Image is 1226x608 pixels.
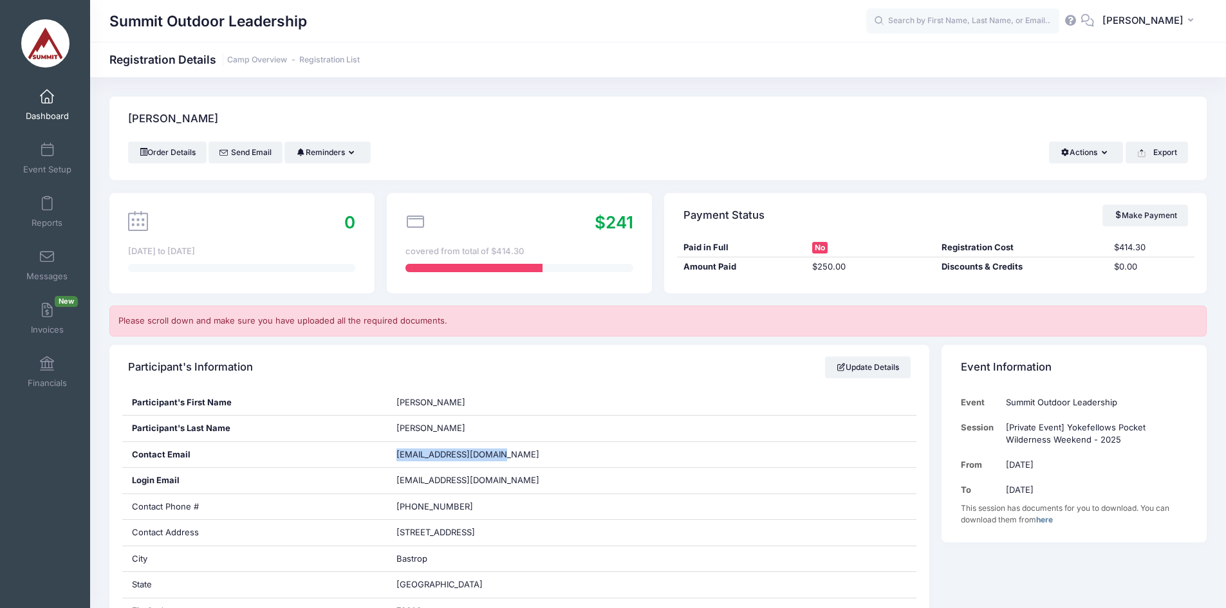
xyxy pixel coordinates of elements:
a: Financials [17,349,78,394]
div: Participant's First Name [122,390,387,416]
span: 0 [344,212,355,232]
div: $0.00 [1108,261,1194,273]
div: Contact Phone # [122,494,387,520]
span: [GEOGRAPHIC_DATA] [396,579,483,589]
a: Camp Overview [227,55,287,65]
a: Order Details [128,142,207,163]
a: here [1036,515,1053,524]
div: Discounts & Credits [936,261,1108,273]
td: [Private Event] Yokefellows Pocket Wilderness Weekend - 2025 [999,415,1187,453]
a: Messages [17,243,78,288]
span: No [812,242,828,253]
div: Participant's Last Name [122,416,387,441]
a: Dashboard [17,82,78,127]
div: This session has documents for you to download. You can download them from [961,502,1188,526]
div: [DATE] to [DATE] [128,245,355,258]
td: [DATE] [999,452,1187,477]
h4: Event Information [961,349,1052,385]
div: Contact Address [122,520,387,546]
span: $241 [595,212,633,232]
span: New [55,296,78,307]
a: Registration List [299,55,360,65]
span: [PERSON_NAME] [396,423,465,433]
div: City [122,546,387,572]
span: Dashboard [26,111,69,122]
span: [PERSON_NAME] [1102,14,1184,28]
span: Invoices [31,324,64,335]
span: [STREET_ADDRESS] [396,527,475,537]
div: Please scroll down and make sure you have uploaded all the required documents. [109,306,1207,336]
span: [PHONE_NUMBER] [396,501,473,511]
a: Reports [17,189,78,234]
td: Summit Outdoor Leadership [999,390,1187,415]
div: Contact Email [122,442,387,468]
span: Bastrop [396,553,427,564]
span: [EMAIL_ADDRESS][DOMAIN_NAME] [396,449,539,459]
a: Update Details [825,356,911,378]
span: Financials [28,378,67,389]
img: Summit Outdoor Leadership [21,19,70,68]
div: Amount Paid [677,261,806,273]
span: [EMAIL_ADDRESS][DOMAIN_NAME] [396,474,557,487]
td: Event [961,390,1000,415]
span: Reports [32,217,62,228]
button: Export [1126,142,1188,163]
div: Paid in Full [677,241,806,254]
a: Event Setup [17,136,78,181]
span: Messages [26,271,68,282]
div: Registration Cost [936,241,1108,254]
h1: Summit Outdoor Leadership [109,6,307,36]
td: From [961,452,1000,477]
span: [PERSON_NAME] [396,397,465,407]
a: Make Payment [1102,205,1188,226]
h4: Participant's Information [128,349,253,385]
input: Search by First Name, Last Name, or Email... [866,8,1059,34]
button: Reminders [284,142,370,163]
a: Send Email [209,142,283,163]
div: covered from total of $414.30 [405,245,633,258]
div: $250.00 [806,261,936,273]
h1: Registration Details [109,53,360,66]
button: [PERSON_NAME] [1094,6,1207,36]
h4: [PERSON_NAME] [128,101,218,138]
span: Event Setup [23,164,71,175]
h4: Payment Status [683,197,765,234]
td: [DATE] [999,477,1187,502]
td: To [961,477,1000,502]
button: Actions [1049,142,1123,163]
div: State [122,572,387,598]
div: Login Email [122,468,387,493]
td: Session [961,415,1000,453]
a: InvoicesNew [17,296,78,341]
div: $414.30 [1108,241,1194,254]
